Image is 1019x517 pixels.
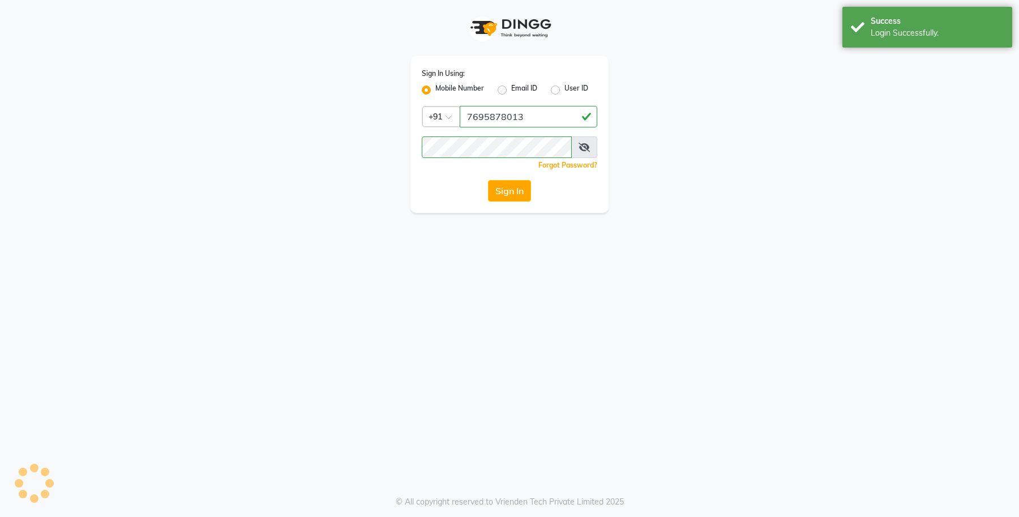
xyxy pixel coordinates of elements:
button: Sign In [488,180,531,202]
label: Mobile Number [435,83,484,97]
input: Username [422,136,572,158]
div: Login Successfully. [871,27,1004,39]
img: logo1.svg [464,11,555,45]
div: Success [871,15,1004,27]
label: User ID [564,83,588,97]
label: Sign In Using: [422,69,465,79]
label: Email ID [511,83,537,97]
input: Username [460,106,597,127]
a: Forgot Password? [538,161,597,169]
